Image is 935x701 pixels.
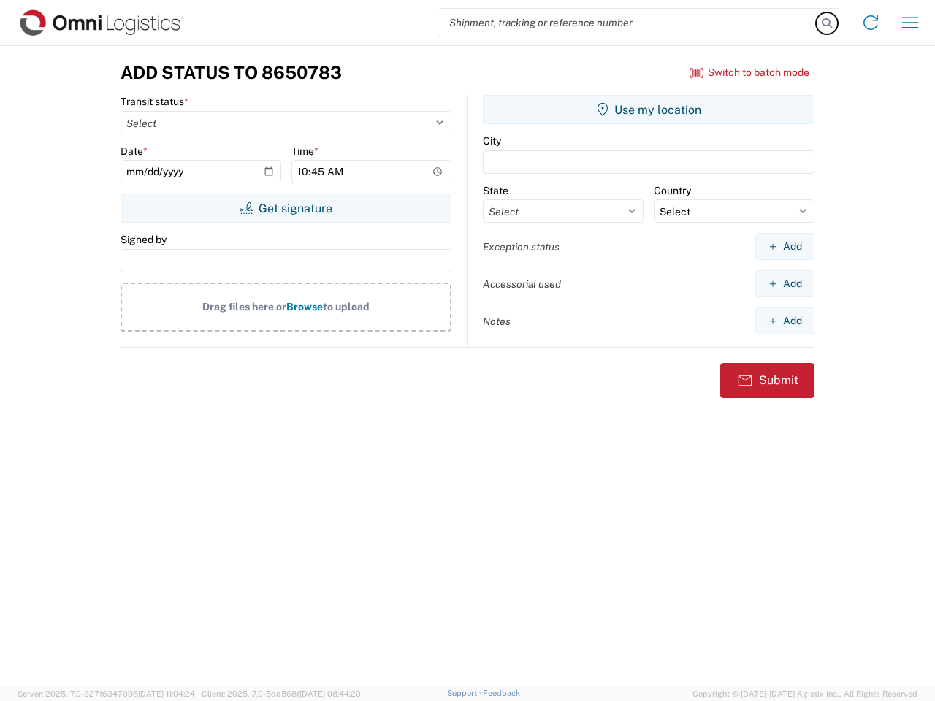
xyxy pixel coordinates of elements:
[483,134,501,148] label: City
[286,301,323,313] span: Browse
[202,301,286,313] span: Drag files here or
[447,689,484,697] a: Support
[483,240,560,253] label: Exception status
[121,145,148,158] label: Date
[323,301,370,313] span: to upload
[121,194,451,223] button: Get signature
[483,315,511,328] label: Notes
[138,689,195,698] span: [DATE] 11:04:24
[690,61,809,85] button: Switch to batch mode
[483,689,520,697] a: Feedback
[654,184,691,197] label: Country
[291,145,318,158] label: Time
[18,689,195,698] span: Server: 2025.17.0-327f6347098
[438,9,817,37] input: Shipment, tracking or reference number
[692,687,917,700] span: Copyright © [DATE]-[DATE] Agistix Inc., All Rights Reserved
[720,363,814,398] button: Submit
[483,277,561,291] label: Accessorial used
[121,233,167,246] label: Signed by
[483,184,508,197] label: State
[755,233,814,260] button: Add
[483,95,814,124] button: Use my location
[755,270,814,297] button: Add
[755,307,814,334] button: Add
[299,689,361,698] span: [DATE] 08:44:20
[121,95,188,108] label: Transit status
[202,689,361,698] span: Client: 2025.17.0-5dd568f
[121,62,342,83] h3: Add Status to 8650783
